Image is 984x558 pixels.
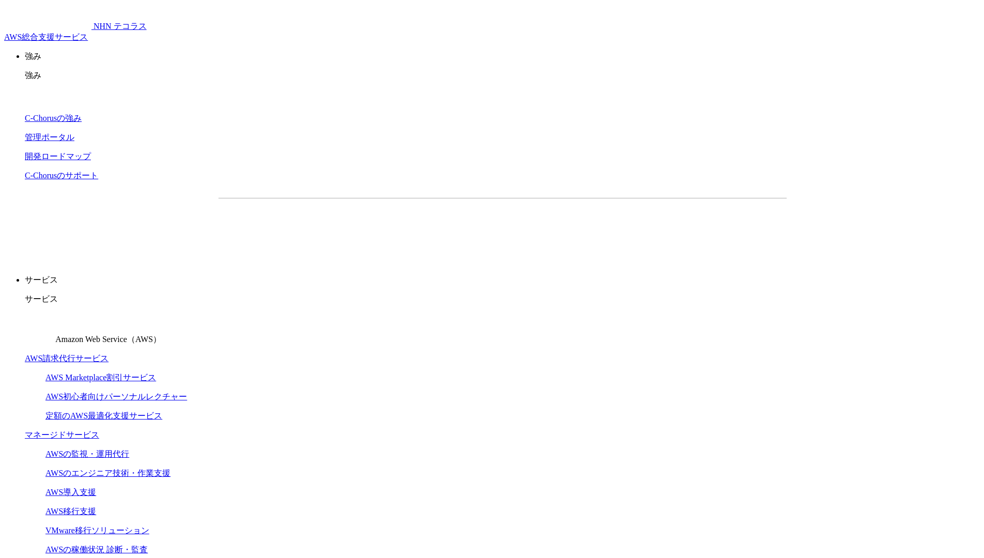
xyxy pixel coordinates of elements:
[45,507,96,516] a: AWS移行支援
[25,51,980,62] p: 強み
[45,373,156,382] a: AWS Marketplace割引サービス
[55,335,161,344] span: Amazon Web Service（AWS）
[25,275,980,286] p: サービス
[25,133,74,142] a: 管理ポータル
[25,294,980,305] p: サービス
[45,450,129,458] a: AWSの監視・運用代行
[45,411,162,420] a: 定額のAWS最適化支援サービス
[45,545,148,554] a: AWSの稼働状況 診断・監査
[25,70,980,81] p: 強み
[45,488,96,497] a: AWS導入支援
[25,152,91,161] a: 開発ロードマップ
[331,215,497,241] a: 資料を請求する
[45,392,187,401] a: AWS初心者向けパーソナルレクチャー
[508,215,674,241] a: まずは相談する
[4,4,91,29] img: AWS総合支援サービス C-Chorus
[45,469,170,477] a: AWSのエンジニア技術・作業支援
[25,114,82,122] a: C-Chorusの強み
[25,171,98,180] a: C-Chorusのサポート
[25,354,108,363] a: AWS請求代行サービス
[25,313,54,342] img: Amazon Web Service（AWS）
[4,22,147,41] a: AWS総合支援サービス C-Chorus NHN テコラスAWS総合支援サービス
[25,430,99,439] a: マネージドサービス
[45,526,149,535] a: VMware移行ソリューション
